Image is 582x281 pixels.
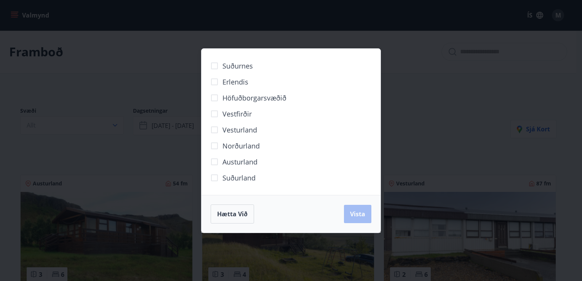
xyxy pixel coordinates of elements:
span: Vesturland [222,125,257,135]
button: Hætta við [211,204,254,224]
span: Vestfirðir [222,109,252,119]
span: Erlendis [222,77,248,87]
span: Suðurnes [222,61,253,71]
span: Höfuðborgarsvæðið [222,93,286,103]
span: Austurland [222,157,257,167]
span: Suðurland [222,173,256,183]
span: Norðurland [222,141,260,151]
span: Hætta við [217,210,248,218]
